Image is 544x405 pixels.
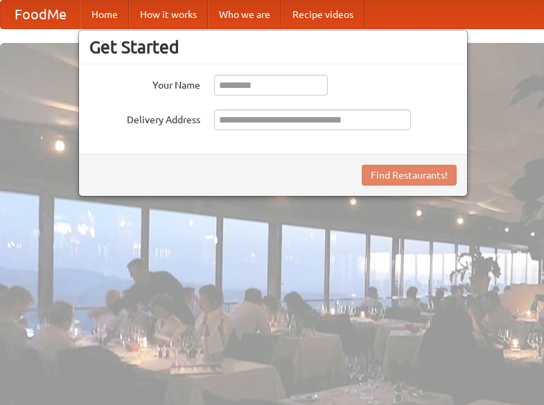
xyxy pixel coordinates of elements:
[1,1,80,28] a: FoodMe
[89,75,200,92] label: Your Name
[89,109,200,127] label: Delivery Address
[362,165,457,186] button: Find Restaurants!
[89,37,457,57] h3: Get Started
[80,1,129,28] a: Home
[208,1,281,28] a: Who we are
[281,1,365,28] a: Recipe videos
[129,1,208,28] a: How it works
